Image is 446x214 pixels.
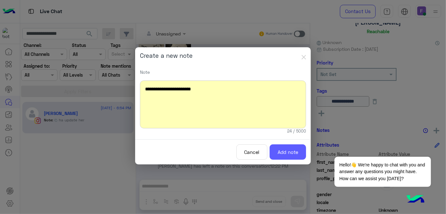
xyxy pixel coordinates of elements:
[287,128,306,134] small: 24 / 5000
[335,157,431,187] span: Hello!👋 We're happy to chat with you and answer any questions you might have. How can we assist y...
[270,144,306,160] button: Add note
[302,55,306,59] img: close
[236,144,267,160] button: Cancel
[140,52,193,59] h5: Create a new note
[140,69,306,75] p: Note
[404,188,427,211] img: hulul-logo.png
